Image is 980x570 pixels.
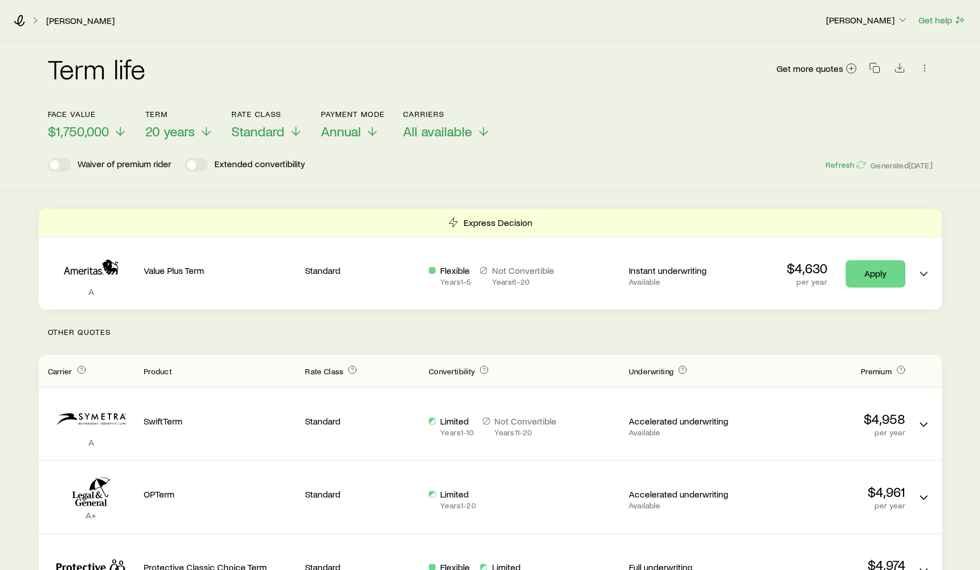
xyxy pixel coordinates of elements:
button: Face value$1,750,000 [48,110,127,140]
span: Generated [871,160,932,171]
p: Value Plus Term [144,265,296,276]
p: Not Convertible [494,415,556,427]
p: per year [753,501,905,510]
button: CarriersAll available [403,110,490,140]
p: Available [629,501,743,510]
a: Download CSV [892,64,908,75]
p: Instant underwriting [629,265,743,276]
span: Standard [231,123,284,139]
a: [PERSON_NAME] [46,15,115,26]
button: Payment ModeAnnual [321,110,385,140]
p: Not Convertible [491,265,554,276]
p: Other Quotes [39,309,942,355]
p: Available [629,428,743,437]
p: Term [145,110,213,119]
p: Rate Class [231,110,303,119]
p: Years 1 - 20 [440,501,475,510]
button: Refresh [825,160,866,171]
p: Carriers [403,110,490,119]
span: Premium [860,366,891,376]
p: Extended convertibility [214,158,305,172]
p: [PERSON_NAME] [826,14,908,26]
a: Apply [845,260,905,288]
p: $4,961 [753,484,905,500]
p: OPTerm [144,488,296,500]
p: Express Decision [463,217,532,228]
button: Term20 years [145,110,213,140]
p: A+ [48,510,135,521]
p: per year [787,277,827,286]
p: A [48,286,135,297]
span: Carrier [48,366,72,376]
p: Waiver of premium rider [78,158,171,172]
h2: Term life [48,55,146,82]
button: Rate ClassStandard [231,110,303,140]
p: Flexible [440,265,471,276]
div: Term quotes [39,209,942,309]
p: Limited [440,415,473,427]
span: Product [144,366,172,376]
p: Payment Mode [321,110,385,119]
span: 20 years [145,123,195,139]
p: Face value [48,110,127,119]
p: Years 11 - 20 [494,428,556,437]
p: Years 1 - 5 [440,277,471,286]
span: [DATE] [909,160,933,171]
p: per year [753,428,905,437]
p: Available [629,277,743,286]
p: $4,958 [753,411,905,427]
p: Accelerated underwriting [629,488,743,500]
span: Get more quotes [776,64,843,73]
p: Standard [305,415,420,427]
p: $4,630 [787,260,827,276]
button: Get help [918,14,966,27]
p: Accelerated underwriting [629,415,743,427]
p: A [48,436,135,448]
p: Limited [440,488,475,500]
p: Standard [305,488,420,500]
span: Underwriting [629,366,673,376]
p: SwiftTerm [144,415,296,427]
p: Years 6 - 20 [491,277,554,286]
a: Get more quotes [776,62,857,75]
span: Rate Class [305,366,343,376]
button: [PERSON_NAME] [826,14,909,27]
p: Standard [305,265,420,276]
span: Annual [321,123,361,139]
span: All available [403,123,472,139]
span: $1,750,000 [48,123,109,139]
p: Years 1 - 10 [440,428,473,437]
span: Convertibility [429,366,475,376]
